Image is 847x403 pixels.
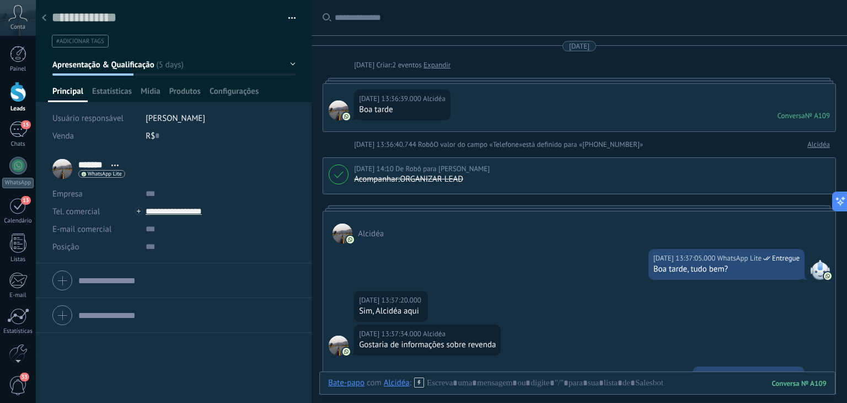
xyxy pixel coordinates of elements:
[717,253,762,264] span: WhatsApp Lite
[169,86,201,102] span: Produtos
[359,328,423,340] div: [DATE] 13:37:34.000
[52,220,111,238] button: E-mail comercial
[346,236,354,243] img: com.amocrm.amocrmwa.svg
[88,171,122,177] span: WhatsApp Lite
[2,292,34,299] div: E-mail
[653,253,717,264] div: [DATE] 13:37:05.000
[52,224,111,235] span: E-mail comercial
[2,218,34,225] div: Calendário
[52,86,83,102] span: Principal
[146,127,296,145] div: R$
[56,38,104,45] span: #adicionar tags
[354,163,395,174] div: [DATE] 14:10
[2,66,34,73] div: Painel
[359,306,423,317] div: Sim, Alcidéa aqui
[433,139,522,150] span: O valor do campo «Telefone»
[2,328,34,335] div: Estatísticas
[423,328,446,340] span: Alcidéa
[354,60,451,71] div: Criar:
[810,260,830,280] span: WhatsApp Lite
[52,203,100,220] button: Tel. comercial
[423,93,446,104] span: Alcidéa
[358,229,384,239] span: Alcidéa
[52,131,74,141] span: Venda
[698,370,762,381] div: [DATE] 14:09:24.000
[778,111,805,120] div: Conversa
[805,111,830,120] div: № A109
[354,139,418,150] div: [DATE] 13:36:40.744
[333,224,352,243] span: Alcidéa
[20,373,29,381] span: 33
[342,348,350,356] img: com.amocrm.amocrmwa.svg
[2,178,34,188] div: WhatsApp
[423,60,451,71] a: Expandir
[329,100,349,120] span: Alcidéa
[141,86,160,102] span: Mídia
[359,104,446,115] div: Boa tarde
[653,264,800,275] div: Boa tarde, tudo bem?
[146,113,205,124] span: [PERSON_NAME]
[569,41,589,51] div: [DATE]
[52,113,124,124] span: Usuário responsável
[410,378,411,389] span: :
[824,272,832,280] img: com.amocrm.amocrmwa.svg
[2,141,34,148] div: Chats
[354,174,827,185] p: ORGANIZAR LEAD
[354,60,376,71] div: [DATE]
[52,206,100,217] span: Tel. comercial
[807,139,830,150] a: Alcidéa
[772,253,800,264] span: Entregue
[354,163,490,174] div: De Robô para [PERSON_NAME]
[210,86,259,102] span: Configurações
[522,139,643,150] span: está definido para «[PHONE_NUMBER]»
[359,340,496,351] div: Gostaria de informações sobre revenda
[329,336,349,356] span: Alcidéa
[772,379,827,388] div: 109
[772,370,800,381] span: Entregue
[354,174,400,185] div: Acompanhar:
[52,109,137,127] div: Usuário responsável
[2,105,34,113] div: Leads
[52,185,137,203] div: Empresa
[21,120,30,129] span: 15
[359,93,423,104] div: [DATE] 13:36:39.000
[52,243,79,251] span: Posição
[10,24,25,31] span: Conta
[92,86,132,102] span: Estatísticas
[342,113,350,120] img: com.amocrm.amocrmwa.svg
[418,140,433,149] span: Robô
[2,256,34,263] div: Listas
[52,238,137,256] div: Posição
[367,378,382,389] span: com
[384,378,410,388] div: Alcidéa
[392,60,421,71] span: 2 eventos
[21,196,30,205] span: 13
[359,295,423,306] div: [DATE] 13:37:20.000
[52,127,137,145] div: Venda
